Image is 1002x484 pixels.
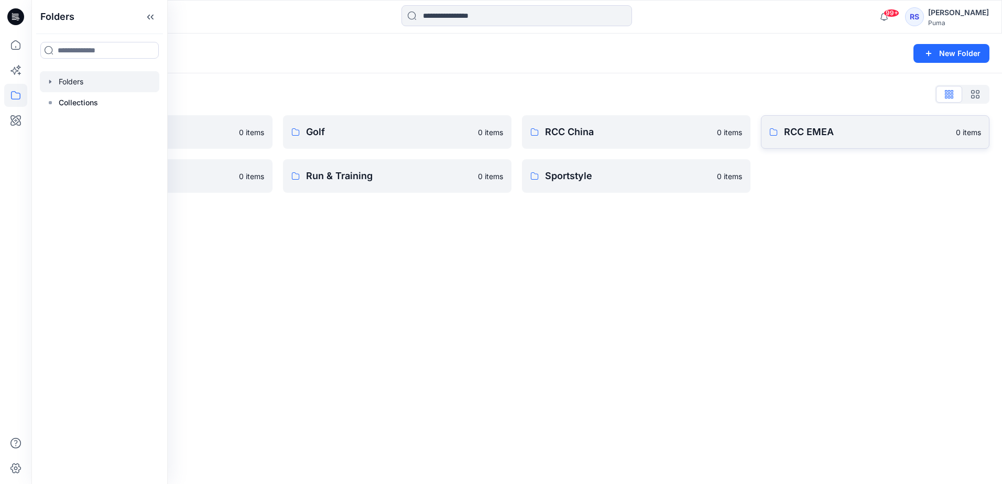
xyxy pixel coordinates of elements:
[59,96,98,109] p: Collections
[717,127,742,138] p: 0 items
[522,115,750,149] a: RCC China0 items
[306,169,472,183] p: Run & Training
[239,171,264,182] p: 0 items
[522,159,750,193] a: Sportstyle0 items
[928,19,989,27] div: Puma
[545,169,711,183] p: Sportstyle
[545,125,711,139] p: RCC China
[478,171,503,182] p: 0 items
[956,127,981,138] p: 0 items
[283,159,511,193] a: Run & Training0 items
[239,127,264,138] p: 0 items
[717,171,742,182] p: 0 items
[761,115,989,149] a: RCC EMEA0 items
[884,9,899,17] span: 99+
[306,125,472,139] p: Golf
[928,6,989,19] div: [PERSON_NAME]
[905,7,924,26] div: RS
[283,115,511,149] a: Golf0 items
[784,125,950,139] p: RCC EMEA
[913,44,989,63] button: New Folder
[478,127,503,138] p: 0 items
